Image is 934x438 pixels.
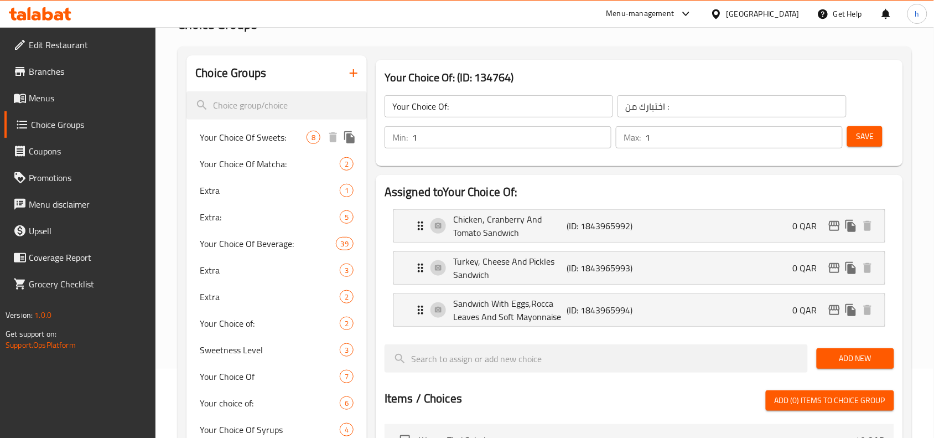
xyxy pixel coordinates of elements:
[340,265,353,276] span: 3
[340,343,354,357] div: Choices
[307,132,320,143] span: 8
[624,131,641,144] p: Max:
[385,344,808,373] input: search
[4,244,156,271] a: Coverage Report
[200,131,307,144] span: Your Choice Of Sweets:
[186,91,367,120] input: search
[29,277,147,291] span: Grocery Checklist
[394,294,885,326] div: Expand
[4,218,156,244] a: Upsell
[200,184,340,197] span: Extra
[766,390,894,411] button: Add (0) items to choice group
[340,210,354,224] div: Choices
[340,345,353,355] span: 3
[186,177,367,204] div: Extra1
[29,198,147,211] span: Menu disclaimer
[4,271,156,297] a: Grocery Checklist
[186,151,367,177] div: Your Choice Of Matcha:2
[826,218,843,234] button: edit
[6,327,56,341] span: Get support on:
[567,219,642,233] p: (ID: 1843965992)
[567,303,642,317] p: (ID: 1843965994)
[793,219,826,233] p: 0 QAR
[186,230,367,257] div: Your Choice Of Beverage:39
[4,138,156,164] a: Coupons
[29,171,147,184] span: Promotions
[859,302,876,318] button: delete
[29,251,147,264] span: Coverage Report
[817,348,894,369] button: Add New
[453,213,567,239] p: Chicken, Cranberry And Tomato Sandwich
[385,390,462,407] h2: Items / Choices
[186,337,367,363] div: Sweetness Level3
[200,317,340,330] span: Your Choice of:
[200,210,340,224] span: Extra:
[4,164,156,191] a: Promotions
[340,425,353,435] span: 4
[186,257,367,284] div: Extra3
[6,338,76,352] a: Support.OpsPlatform
[200,290,340,303] span: Extra
[307,131,320,144] div: Choices
[200,237,335,250] span: Your Choice Of Beverage:
[340,264,354,277] div: Choices
[29,91,147,105] span: Menus
[340,398,353,409] span: 6
[186,310,367,337] div: Your Choice of:2
[336,239,353,249] span: 39
[341,129,358,146] button: duplicate
[385,69,894,86] h3: Your Choice Of: (ID: 134764)
[29,38,147,51] span: Edit Restaurant
[4,32,156,58] a: Edit Restaurant
[826,260,843,276] button: edit
[29,145,147,158] span: Coupons
[336,237,354,250] div: Choices
[453,255,567,281] p: Turkey, Cheese And Pickles Sandwich
[385,247,894,289] li: Expand
[29,224,147,238] span: Upsell
[200,343,340,357] span: Sweetness Level
[453,297,567,323] p: Sandwich With Eggs,Rocca Leaves And Soft Mayonnaise
[6,308,33,322] span: Version:
[843,260,859,276] button: duplicate
[826,302,843,318] button: edit
[340,317,354,330] div: Choices
[186,363,367,390] div: Your Choice Of7
[394,252,885,284] div: Expand
[340,372,353,382] span: 7
[200,370,340,383] span: Your Choice Of
[340,370,354,383] div: Choices
[29,65,147,78] span: Branches
[340,396,354,410] div: Choices
[385,205,894,247] li: Expand
[186,204,367,230] div: Extra:5
[34,308,51,322] span: 1.0.0
[4,85,156,111] a: Menus
[4,191,156,218] a: Menu disclaimer
[567,261,642,275] p: (ID: 1843965993)
[385,289,894,331] li: Expand
[856,130,874,143] span: Save
[340,185,353,196] span: 1
[200,396,340,410] span: Your choice of:
[385,184,894,200] h2: Assigned to Your Choice Of:
[340,212,353,223] span: 5
[859,260,876,276] button: delete
[340,290,354,303] div: Choices
[200,264,340,277] span: Extra
[847,126,883,147] button: Save
[727,8,800,20] div: [GEOGRAPHIC_DATA]
[340,292,353,302] span: 2
[4,58,156,85] a: Branches
[195,65,266,81] h2: Choice Groups
[775,394,885,408] span: Add (0) items to choice group
[340,157,354,171] div: Choices
[843,302,859,318] button: duplicate
[826,352,885,365] span: Add New
[793,303,826,317] p: 0 QAR
[4,111,156,138] a: Choice Groups
[200,423,340,436] span: Your Choice Of Syrups
[186,390,367,416] div: Your choice of:6
[394,210,885,242] div: Expand
[340,318,353,329] span: 2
